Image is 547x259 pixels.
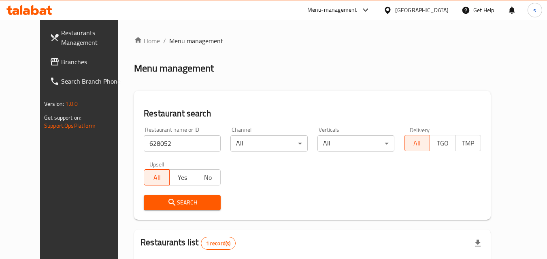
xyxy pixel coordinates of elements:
[410,127,430,133] label: Delivery
[44,99,64,109] span: Version:
[195,169,221,185] button: No
[163,36,166,46] li: /
[201,237,236,250] div: Total records count
[533,6,536,15] span: s
[198,172,217,183] span: No
[43,72,132,91] a: Search Branch Phone
[144,195,221,210] button: Search
[230,135,307,152] div: All
[433,137,452,149] span: TGO
[65,99,78,109] span: 1.0.0
[134,62,214,75] h2: Menu management
[149,161,164,167] label: Upsell
[459,137,478,149] span: TMP
[140,236,236,250] h2: Restaurants list
[408,137,427,149] span: All
[173,172,192,183] span: Yes
[404,135,430,151] button: All
[201,240,236,247] span: 1 record(s)
[150,198,214,208] span: Search
[169,36,223,46] span: Menu management
[44,120,96,131] a: Support.OpsPlatform
[147,172,166,183] span: All
[317,135,394,152] div: All
[307,5,357,15] div: Menu-management
[144,135,221,152] input: Search for restaurant name or ID..
[455,135,481,151] button: TMP
[43,23,132,52] a: Restaurants Management
[61,76,125,86] span: Search Branch Phone
[430,135,455,151] button: TGO
[44,112,81,123] span: Get support on:
[395,6,449,15] div: [GEOGRAPHIC_DATA]
[468,234,487,253] div: Export file
[61,57,125,67] span: Branches
[144,169,170,185] button: All
[43,52,132,72] a: Branches
[134,36,160,46] a: Home
[61,28,125,47] span: Restaurants Management
[144,107,481,120] h2: Restaurant search
[134,36,491,46] nav: breadcrumb
[169,169,195,185] button: Yes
